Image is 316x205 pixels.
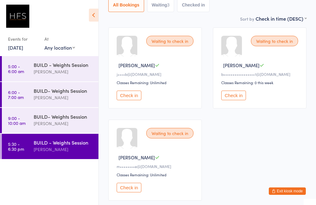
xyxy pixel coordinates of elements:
[251,36,298,46] div: Waiting to check in
[221,80,300,85] div: Classes Remaining: 0 this week
[117,72,195,77] div: j••••b@[DOMAIN_NAME]
[8,34,38,44] div: Events for
[6,5,29,28] img: Helensvale Fitness Studio (HFS)
[117,80,195,85] div: Classes Remaining: Unlimited
[146,36,193,46] div: Waiting to check in
[8,44,23,51] a: [DATE]
[34,94,93,101] div: [PERSON_NAME]
[2,82,98,107] a: 6:00 -7:00 amBUILD- Weights Session[PERSON_NAME]
[117,183,141,192] button: Check in
[34,68,93,75] div: [PERSON_NAME]
[240,16,254,22] label: Sort by
[2,134,98,159] a: 5:30 -6:30 pmBUILD - Weights Session[PERSON_NAME]
[34,61,93,68] div: BUILD - Weights Session
[117,164,195,169] div: m••••••••e@[DOMAIN_NAME]
[146,128,193,138] div: Waiting to check in
[44,34,75,44] div: At
[8,90,24,100] time: 6:00 - 7:00 am
[34,146,93,153] div: [PERSON_NAME]
[8,116,26,125] time: 9:00 - 10:00 am
[2,108,98,133] a: 9:00 -10:00 amBUILD- Weights Session[PERSON_NAME]
[269,187,306,195] button: Exit kiosk mode
[2,56,98,81] a: 5:00 -6:00 amBUILD - Weights Session[PERSON_NAME]
[167,2,170,7] div: 3
[34,120,93,127] div: [PERSON_NAME]
[34,87,93,94] div: BUILD- Weights Session
[34,113,93,120] div: BUILD- Weights Session
[256,15,306,22] div: Check in time (DESC)
[8,141,24,151] time: 5:30 - 6:30 pm
[117,91,141,100] button: Check in
[118,62,155,68] span: [PERSON_NAME]
[223,62,260,68] span: [PERSON_NAME]
[34,139,93,146] div: BUILD - Weights Session
[8,64,24,74] time: 5:00 - 6:00 am
[117,172,195,177] div: Classes Remaining: Unlimited
[44,44,75,51] div: Any location
[221,91,246,100] button: Check in
[221,72,300,77] div: b•••••••••••••••••1@[DOMAIN_NAME]
[118,154,155,161] span: [PERSON_NAME]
